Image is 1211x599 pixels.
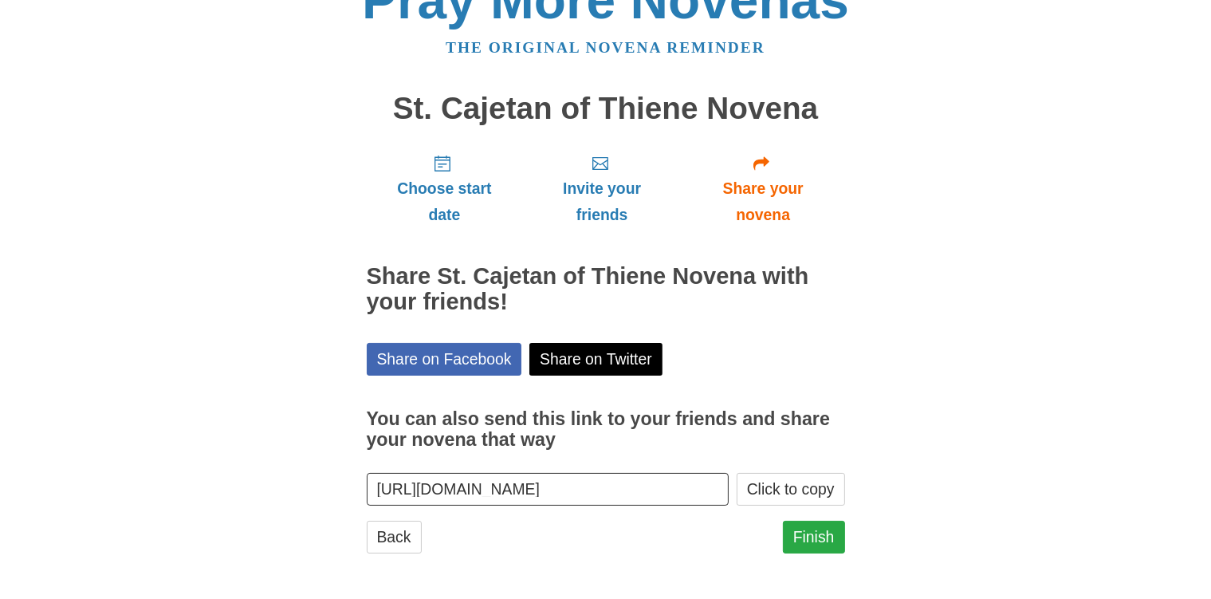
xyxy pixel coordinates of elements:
[682,141,845,236] a: Share your novena
[367,409,845,450] h3: You can also send this link to your friends and share your novena that way
[538,175,665,228] span: Invite your friends
[522,141,681,236] a: Invite your friends
[529,343,663,376] a: Share on Twitter
[367,92,845,126] h1: St. Cajetan of Thiene Novena
[383,175,507,228] span: Choose start date
[367,521,422,554] a: Back
[698,175,829,228] span: Share your novena
[367,264,845,315] h2: Share St. Cajetan of Thiene Novena with your friends!
[367,141,523,236] a: Choose start date
[446,39,765,56] a: The original novena reminder
[367,343,522,376] a: Share on Facebook
[737,473,845,506] button: Click to copy
[783,521,845,554] a: Finish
